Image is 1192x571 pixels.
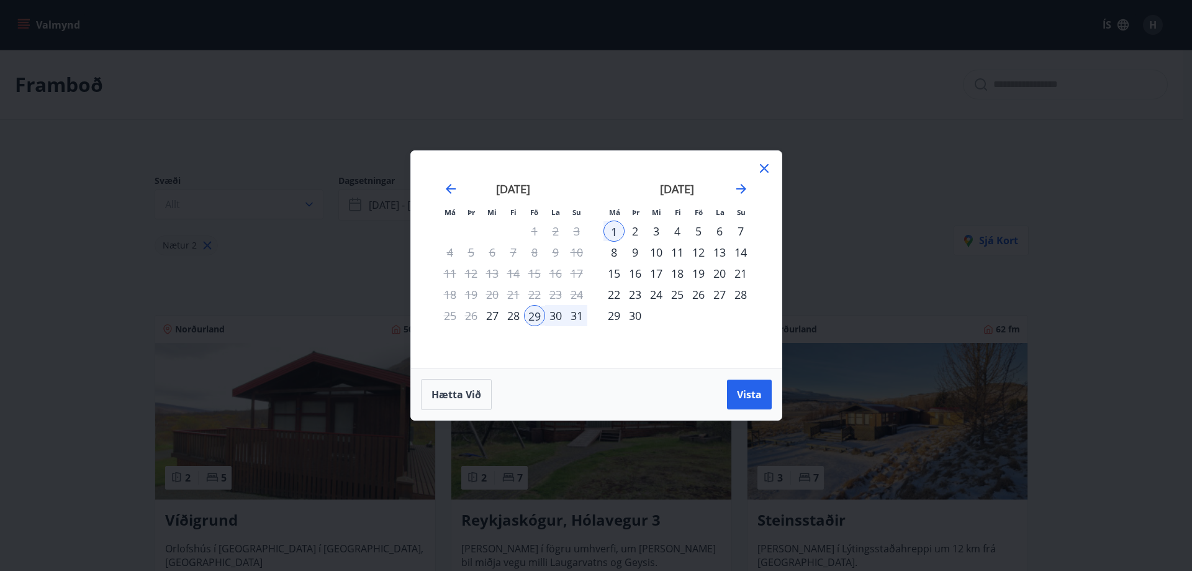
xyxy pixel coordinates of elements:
[625,284,646,305] td: Choose þriðjudagur, 23. september 2025 as your check-in date. It’s available.
[524,284,545,305] td: Not available. föstudagur, 22. ágúst 2025
[603,305,625,326] td: Choose mánudagur, 29. september 2025 as your check-in date. It’s available.
[603,221,625,242] div: 1
[625,284,646,305] div: 23
[461,305,482,326] td: Not available. þriðjudagur, 26. ágúst 2025
[482,305,503,326] div: 27
[545,242,566,263] td: Not available. laugardagur, 9. ágúst 2025
[688,263,709,284] div: 19
[566,305,587,326] div: 31
[667,221,688,242] td: Choose fimmtudagur, 4. september 2025 as your check-in date. It’s available.
[646,263,667,284] div: 17
[503,284,524,305] td: Not available. fimmtudagur, 21. ágúst 2025
[625,305,646,326] td: Choose þriðjudagur, 30. september 2025 as your check-in date. It’s available.
[625,221,646,242] div: 2
[730,263,751,284] td: Choose sunnudagur, 21. september 2025 as your check-in date. It’s available.
[440,242,461,263] td: Not available. mánudagur, 4. ágúst 2025
[566,221,587,242] td: Not available. sunnudagur, 3. ágúst 2025
[545,263,566,284] td: Not available. laugardagur, 16. ágúst 2025
[426,166,767,354] div: Calendar
[431,388,481,401] span: Hætta við
[709,221,730,242] div: 6
[503,305,524,326] div: 28
[603,242,625,263] div: 8
[461,284,482,305] td: Not available. þriðjudagur, 19. ágúst 2025
[443,181,458,196] div: Move backward to switch to the previous month.
[730,221,751,242] td: Choose sunnudagur, 7. september 2025 as your check-in date. It’s available.
[609,208,620,217] small: Má
[482,284,503,305] td: Not available. miðvikudagur, 20. ágúst 2025
[545,284,566,305] td: Not available. laugardagur, 23. ágúst 2025
[688,242,709,263] div: 12
[603,305,625,326] div: 29
[709,284,730,305] div: 27
[461,263,482,284] td: Not available. þriðjudagur, 12. ágúst 2025
[603,221,625,242] td: Selected as end date. mánudagur, 1. september 2025
[688,263,709,284] td: Choose föstudagur, 19. september 2025 as your check-in date. It’s available.
[709,221,730,242] td: Choose laugardagur, 6. september 2025 as your check-in date. It’s available.
[440,284,461,305] td: Not available. mánudagur, 18. ágúst 2025
[709,242,730,263] div: 13
[482,305,503,326] td: Choose miðvikudagur, 27. ágúst 2025 as your check-in date. It’s available.
[503,242,524,263] td: Not available. fimmtudagur, 7. ágúst 2025
[688,242,709,263] td: Choose föstudagur, 12. september 2025 as your check-in date. It’s available.
[551,208,560,217] small: La
[667,242,688,263] td: Choose fimmtudagur, 11. september 2025 as your check-in date. It’s available.
[667,263,688,284] div: 18
[709,242,730,263] td: Choose laugardagur, 13. september 2025 as your check-in date. It’s available.
[545,221,566,242] td: Not available. laugardagur, 2. ágúst 2025
[503,263,524,284] td: Not available. fimmtudagur, 14. ágúst 2025
[667,284,688,305] div: 25
[566,263,587,284] td: Not available. sunnudagur, 17. ágúst 2025
[524,221,545,242] td: Not available. föstudagur, 1. ágúst 2025
[487,208,497,217] small: Mi
[482,263,503,284] td: Not available. miðvikudagur, 13. ágúst 2025
[730,284,751,305] td: Choose sunnudagur, 28. september 2025 as your check-in date. It’s available.
[646,242,667,263] td: Choose miðvikudagur, 10. september 2025 as your check-in date. It’s available.
[660,181,694,196] strong: [DATE]
[734,181,749,196] div: Move forward to switch to the next month.
[688,284,709,305] td: Choose föstudagur, 26. september 2025 as your check-in date. It’s available.
[524,305,545,326] div: 29
[524,263,545,284] td: Not available. föstudagur, 15. ágúst 2025
[737,208,746,217] small: Su
[572,208,581,217] small: Su
[603,242,625,263] td: Choose mánudagur, 8. september 2025 as your check-in date. It’s available.
[652,208,661,217] small: Mi
[730,242,751,263] td: Choose sunnudagur, 14. september 2025 as your check-in date. It’s available.
[730,242,751,263] div: 14
[646,221,667,242] td: Choose miðvikudagur, 3. september 2025 as your check-in date. It’s available.
[421,379,492,410] button: Hætta við
[440,263,461,284] td: Not available. mánudagur, 11. ágúst 2025
[625,263,646,284] td: Choose þriðjudagur, 16. september 2025 as your check-in date. It’s available.
[730,263,751,284] div: 21
[524,242,545,263] td: Not available. föstudagur, 8. ágúst 2025
[688,284,709,305] div: 26
[603,263,625,284] td: Choose mánudagur, 15. september 2025 as your check-in date. It’s available.
[603,284,625,305] div: 22
[667,221,688,242] div: 4
[482,242,503,263] td: Not available. miðvikudagur, 6. ágúst 2025
[603,284,625,305] td: Choose mánudagur, 22. september 2025 as your check-in date. It’s available.
[737,388,762,401] span: Vista
[445,208,456,217] small: Má
[675,208,681,217] small: Fi
[524,305,545,326] td: Selected as start date. föstudagur, 29. ágúst 2025
[496,181,530,196] strong: [DATE]
[709,284,730,305] td: Choose laugardagur, 27. september 2025 as your check-in date. It’s available.
[646,284,667,305] td: Choose miðvikudagur, 24. september 2025 as your check-in date. It’s available.
[730,284,751,305] div: 28
[503,305,524,326] td: Choose fimmtudagur, 28. ágúst 2025 as your check-in date. It’s available.
[667,284,688,305] td: Choose fimmtudagur, 25. september 2025 as your check-in date. It’s available.
[646,284,667,305] div: 24
[646,263,667,284] td: Choose miðvikudagur, 17. september 2025 as your check-in date. It’s available.
[730,221,751,242] div: 7
[632,208,639,217] small: Þr
[625,305,646,326] div: 30
[688,221,709,242] td: Choose föstudagur, 5. september 2025 as your check-in date. It’s available.
[646,242,667,263] div: 10
[667,263,688,284] td: Choose fimmtudagur, 18. september 2025 as your check-in date. It’s available.
[625,242,646,263] div: 9
[716,208,725,217] small: La
[440,305,461,326] td: Not available. mánudagur, 25. ágúst 2025
[566,284,587,305] td: Not available. sunnudagur, 24. ágúst 2025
